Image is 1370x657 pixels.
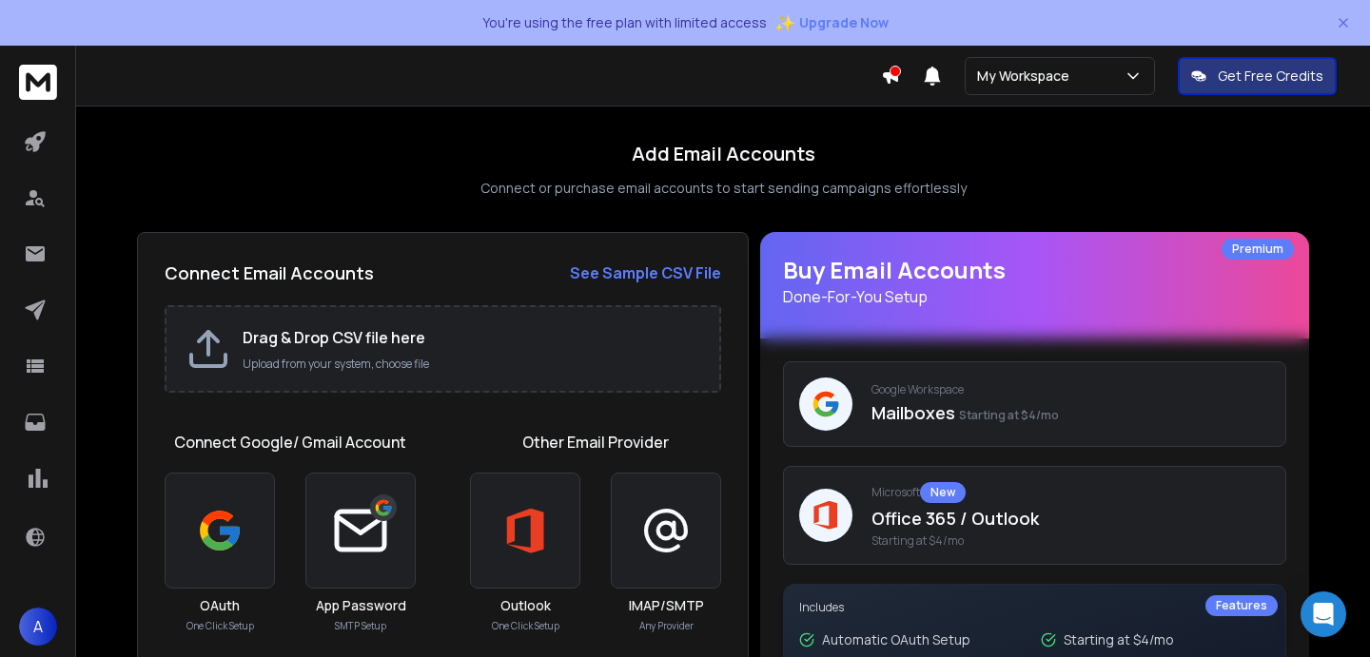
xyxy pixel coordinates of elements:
h2: Drag & Drop CSV file here [243,326,700,349]
div: Premium [1222,239,1294,260]
h1: Connect Google/ Gmail Account [174,431,406,454]
h1: Add Email Accounts [632,141,815,167]
span: Starting at $4/mo [871,533,1270,549]
div: Features [1205,595,1278,616]
h3: OAuth [200,596,240,615]
p: You're using the free plan with limited access [482,13,767,32]
h1: Buy Email Accounts [783,255,1286,308]
button: Get Free Credits [1178,57,1337,95]
p: Office 365 / Outlook [871,505,1270,531]
p: Any Provider [639,619,694,633]
button: A [19,608,57,646]
h3: App Password [316,596,406,615]
a: See Sample CSV File [570,261,721,284]
p: Google Workspace [871,382,1270,397]
h3: IMAP/SMTP [629,596,704,615]
p: Connect or purchase email accounts to start sending campaigns effortlessly [480,179,967,198]
p: Starting at $4/mo [1064,630,1174,649]
p: Get Free Credits [1218,67,1323,86]
p: My Workspace [977,67,1077,86]
p: Mailboxes [871,399,1270,426]
p: One Click Setup [186,619,254,633]
h3: Outlook [500,596,551,615]
button: ✨Upgrade Now [774,4,889,42]
span: Upgrade Now [799,13,889,32]
span: Starting at $4/mo [959,407,1059,423]
h1: Other Email Provider [522,431,669,454]
h2: Connect Email Accounts [165,260,374,286]
div: New [920,482,966,503]
p: Done-For-You Setup [783,285,1286,308]
strong: See Sample CSV File [570,262,721,283]
p: Automatic OAuth Setup [822,630,970,649]
p: Upload from your system, choose file [243,357,700,372]
div: Open Intercom Messenger [1301,591,1346,637]
p: SMTP Setup [335,619,386,633]
p: Microsoft [871,482,1270,503]
span: ✨ [774,10,795,36]
p: Includes [799,600,1270,615]
p: One Click Setup [492,619,559,633]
